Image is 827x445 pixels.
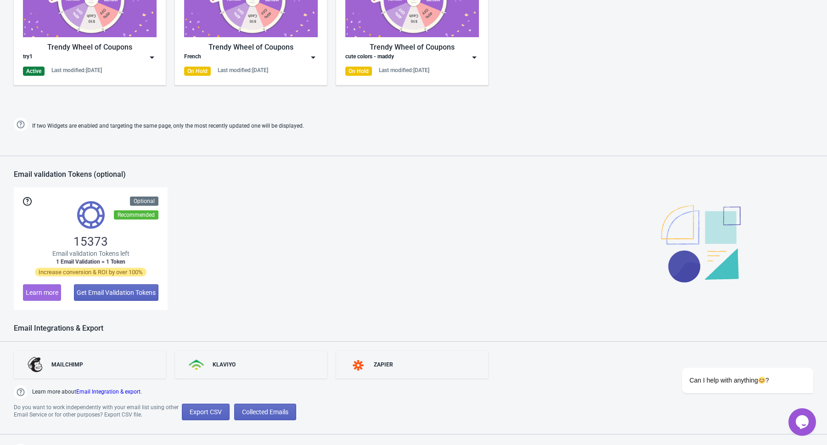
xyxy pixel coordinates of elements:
div: Trendy Wheel of Coupons [184,42,318,53]
iframe: chat widget [788,408,818,436]
a: Email Integration & export [76,389,141,395]
button: Learn more [23,284,61,301]
img: help.png [14,385,28,399]
div: Active [23,67,45,76]
img: tokens.svg [77,201,105,229]
span: 15373 [73,234,108,249]
div: Do you want to work independently with your email list using other Email Service or for other pur... [14,404,182,420]
span: Get Email Validation Tokens [77,289,156,296]
img: dropdown.png [309,53,318,62]
div: French [184,53,201,62]
span: 1 Email Validation = 1 Token [56,258,125,265]
div: On Hold [345,67,372,76]
span: Collected Emails [242,408,288,416]
div: Optional [130,197,158,206]
div: Recommended [114,210,158,220]
div: ZAPIER [374,361,393,368]
span: Learn more about . [32,388,142,399]
button: Export CSV [182,404,230,420]
span: If two Widgets are enabled and targeting the same page, only the most recently updated one will b... [32,118,304,134]
iframe: chat widget [653,285,818,404]
div: Trendy Wheel of Coupons [345,42,479,53]
span: Increase conversion & ROI by over 100% [35,268,146,276]
div: Trendy Wheel of Coupons [23,42,157,53]
span: Export CSV [190,408,222,416]
img: illustration.svg [661,205,741,282]
img: mailchimp.png [28,357,44,372]
div: KLAVIYO [213,361,236,368]
img: dropdown.png [470,53,479,62]
button: Collected Emails [234,404,296,420]
div: cute colors - maddy [345,53,394,62]
div: Last modified: [DATE] [379,67,429,74]
div: On Hold [184,67,211,76]
span: Email validation Tokens left [52,249,129,258]
img: klaviyo.png [189,360,205,370]
img: help.png [14,118,28,131]
div: MAILCHIMP [51,361,83,368]
div: Last modified: [DATE] [51,67,102,74]
span: Learn more [26,289,58,296]
div: try1 [23,53,33,62]
img: zapier.svg [350,360,366,371]
button: Get Email Validation Tokens [74,284,158,301]
img: dropdown.png [147,53,157,62]
div: Last modified: [DATE] [218,67,268,74]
